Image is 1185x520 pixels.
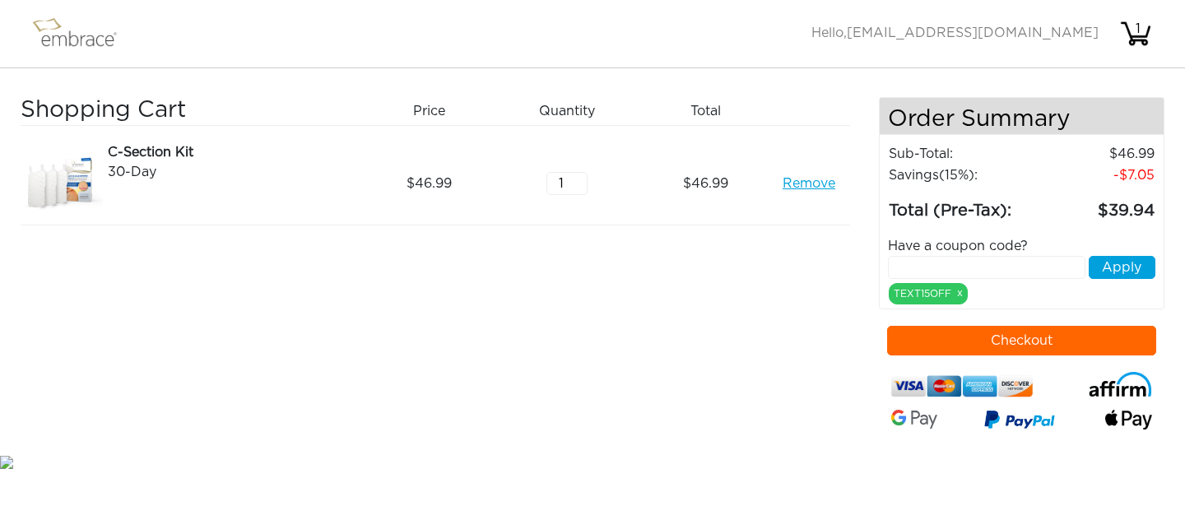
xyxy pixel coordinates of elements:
img: credit-cards.png [891,372,1034,402]
img: cart [1119,17,1152,50]
span: Quantity [539,101,595,121]
a: x [957,286,963,300]
td: 39.94 [1035,186,1155,224]
img: fullApplePay.png [1105,410,1152,429]
h4: Order Summary [880,98,1164,135]
div: Price [366,97,504,125]
td: Sub-Total: [888,143,1035,165]
div: C-Section Kit [108,142,354,162]
a: Remove [783,174,835,193]
div: Have a coupon code? [876,236,1169,256]
td: Savings : [888,165,1035,186]
span: (15%) [939,169,974,182]
span: 46.99 [407,174,452,193]
span: Hello, [811,26,1099,39]
div: 1 [1122,19,1155,39]
img: logo.png [29,13,136,54]
a: 1 [1119,26,1152,39]
img: Google-Pay-Logo.svg [891,410,938,428]
h3: Shopping Cart [21,97,354,125]
button: Apply [1089,256,1155,279]
div: Total [643,97,781,125]
img: affirm-logo.svg [1089,372,1152,397]
div: 30-Day [108,162,354,182]
span: [EMAIL_ADDRESS][DOMAIN_NAME] [847,26,1099,39]
img: d2f91f46-8dcf-11e7-b919-02e45ca4b85b.jpeg [21,142,103,225]
img: paypal-v3.png [984,406,1055,435]
td: 7.05 [1035,165,1155,186]
div: TEXT15OFF [889,283,968,304]
button: Checkout [887,326,1157,355]
span: 46.99 [683,174,728,193]
td: 46.99 [1035,143,1155,165]
td: Total (Pre-Tax): [888,186,1035,224]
